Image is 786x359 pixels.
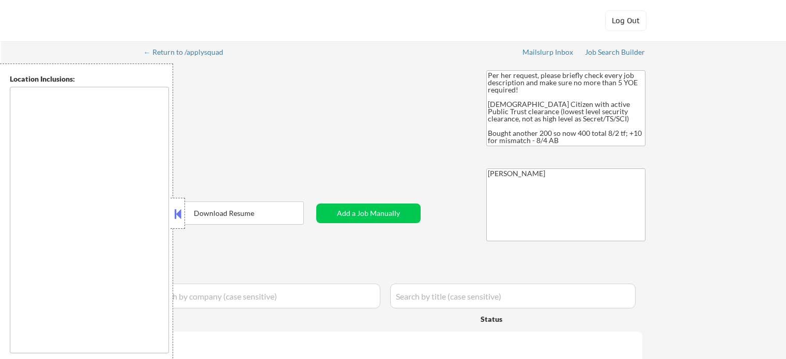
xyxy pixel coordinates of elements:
a: Mailslurp Inbox [522,48,574,58]
input: Search by company (case sensitive) [148,284,380,308]
a: ← Return to /applysquad [144,48,233,58]
div: Mailslurp Inbox [522,49,574,56]
button: Log Out [605,10,646,31]
a: Job Search Builder [585,48,645,58]
div: Status [481,309,569,328]
div: Location Inclusions: [10,74,169,84]
input: Search by title (case sensitive) [390,284,636,308]
button: Add a Job Manually [316,204,421,223]
div: ← Return to /applysquad [144,49,233,56]
button: Download Resume [145,201,304,225]
div: Job Search Builder [585,49,645,56]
